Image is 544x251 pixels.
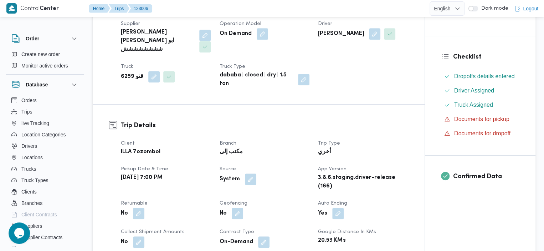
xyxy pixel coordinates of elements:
[121,209,128,218] b: No
[220,30,252,38] b: On Demand
[121,72,143,81] b: قنو 6259
[220,141,236,146] span: Branch
[6,95,84,249] div: Database
[9,152,81,163] button: Locations
[318,30,364,38] b: [PERSON_NAME]
[121,230,185,234] span: Collect Shipment Amounts
[318,148,331,156] b: أخري
[9,175,81,186] button: Truck Types
[441,114,519,125] button: Documents for pickup
[40,6,59,11] b: Center
[441,128,519,139] button: Documents for dropoff
[454,129,510,138] span: Documents for dropoff
[220,175,240,184] b: System
[21,153,43,162] span: Locations
[453,172,519,181] h3: Confirmed Data
[6,49,84,74] div: Order
[121,141,135,146] span: Client
[454,102,493,108] span: Truck Assigned
[21,61,68,70] span: Monitor active orders
[11,80,78,89] button: Database
[121,21,140,26] span: Supplier
[220,201,247,206] span: Geofencing
[220,238,253,246] b: On-Demand
[9,140,81,152] button: Drivers
[21,233,62,242] span: Supplier Contracts
[26,34,39,43] h3: Order
[21,165,36,173] span: Trucks
[121,64,133,69] span: Truck
[121,167,168,171] span: Pickup date & time
[121,148,160,156] b: ILLA 7ozombol
[9,209,81,220] button: Client Contracts
[318,236,345,245] b: 20.53 KMs
[318,174,407,191] b: 3.8.6.staging.driver-release (166)
[220,64,245,69] span: Truck Type
[11,34,78,43] button: Order
[121,201,148,206] span: Returnable
[21,130,66,139] span: Location Categories
[9,220,81,232] button: Suppliers
[21,210,57,219] span: Client Contracts
[6,3,17,14] img: X8yXhbKr1z7QwAAAABJRU5ErkJggg==
[454,116,509,122] span: Documents for pickup
[478,6,508,11] span: Dark mode
[121,121,409,130] h3: Trip Details
[21,222,42,230] span: Suppliers
[21,199,42,207] span: Branches
[454,87,494,94] span: Driver Assigned
[9,232,81,243] button: Supplier Contracts
[454,86,494,95] span: Driver Assigned
[9,163,81,175] button: Trucks
[9,117,81,129] button: live Tracking
[512,1,541,16] button: Logout
[21,96,37,105] span: Orders
[220,209,227,218] b: No
[318,201,347,206] span: Auto Ending
[21,176,48,185] span: Truck Types
[454,115,509,124] span: Documents for pickup
[220,71,293,88] b: dababa | closed | dry | 1.5 ton
[318,141,340,146] span: Trip Type
[9,49,81,60] button: Create new order
[9,197,81,209] button: Branches
[318,209,327,218] b: Yes
[21,119,49,127] span: live Tracking
[21,107,32,116] span: Trips
[21,187,37,196] span: Clients
[441,85,519,96] button: Driver Assigned
[454,130,510,136] span: Documents for dropoff
[121,28,194,54] b: [PERSON_NAME] [PERSON_NAME] ابو شششششششش
[9,60,81,71] button: Monitor active orders
[454,72,515,81] span: Dropoffs details entered
[220,230,254,234] span: Contract Type
[9,186,81,197] button: Clients
[21,50,60,59] span: Create new order
[220,21,261,26] span: Operation Model
[441,71,519,82] button: Dropoffs details entered
[26,80,48,89] h3: Database
[21,142,37,150] span: Drivers
[121,174,163,182] b: [DATE] 7:00 PM
[7,222,30,244] iframe: chat widget
[9,106,81,117] button: Trips
[9,95,81,106] button: Orders
[220,167,236,171] span: Source
[318,21,332,26] span: Driver
[523,4,538,13] span: Logout
[318,230,376,234] span: Google distance in KMs
[121,238,128,246] b: No
[9,129,81,140] button: Location Categories
[453,52,519,62] h3: Checklist
[318,167,346,171] span: App Version
[220,148,243,156] b: مكتب إلى
[454,73,515,79] span: Dropoffs details entered
[454,101,493,109] span: Truck Assigned
[128,4,152,13] button: 123006
[441,99,519,111] button: Truck Assigned
[89,4,110,13] button: Home
[109,4,129,13] button: Trips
